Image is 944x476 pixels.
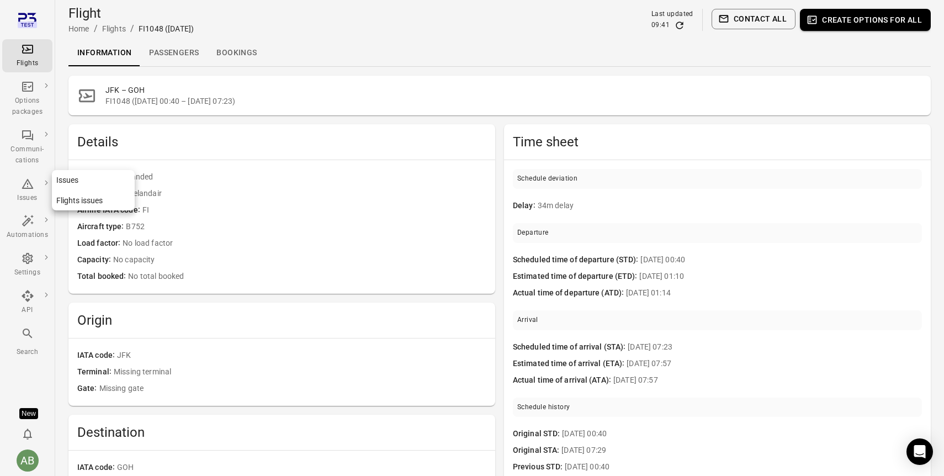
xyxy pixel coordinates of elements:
[68,22,194,35] nav: Breadcrumbs
[77,311,486,329] h2: Origin
[19,408,38,419] div: Tooltip anchor
[513,461,565,473] span: Previous STD
[77,366,114,378] span: Terminal
[517,315,538,326] div: Arrival
[77,254,113,266] span: Capacity
[513,445,561,457] span: Original STA
[7,144,48,166] div: Communi-cations
[17,449,39,472] div: AB
[7,96,48,118] div: Options packages
[77,221,126,233] span: Aircraft type
[117,350,486,362] span: JFK
[99,383,486,395] span: Missing gate
[102,24,126,33] a: Flights
[513,428,562,440] span: Original STD
[674,20,685,31] button: Refresh data
[513,133,922,151] h2: Time sheet
[77,350,117,362] span: IATA code
[613,374,922,387] span: [DATE] 07:57
[142,204,486,216] span: FI
[565,461,922,473] span: [DATE] 00:40
[127,188,486,200] span: Icelandair
[538,200,922,212] span: 34m delay
[52,170,135,210] nav: Local navigation
[68,4,194,22] h1: Flight
[906,438,933,465] div: Open Intercom Messenger
[712,9,795,29] button: Contact all
[126,221,486,233] span: B752
[94,22,98,35] li: /
[626,287,922,299] span: [DATE] 01:14
[130,22,134,35] li: /
[68,24,89,33] a: Home
[513,200,538,212] span: Delay
[628,341,922,353] span: [DATE] 07:23
[52,170,135,191] a: Issues
[68,40,140,66] a: Information
[77,462,117,474] span: IATA code
[562,428,922,440] span: [DATE] 00:40
[139,23,194,34] div: FI1048 ([DATE])
[7,230,48,241] div: Automations
[639,271,922,283] span: [DATE] 01:10
[12,445,43,476] button: Aslaug Bjarnadottir
[117,462,486,474] span: GOH
[517,228,549,239] div: Departure
[52,191,135,211] a: Flights issues
[128,271,486,283] span: No total booked
[517,402,570,413] div: Schedule history
[68,40,931,66] div: Local navigation
[140,40,208,66] a: Passengers
[77,237,123,250] span: Load factor
[640,254,922,266] span: [DATE] 00:40
[517,173,577,184] div: Schedule deviation
[7,347,48,358] div: Search
[77,424,486,441] h2: Destination
[77,133,486,151] h2: Details
[7,58,48,69] div: Flights
[7,267,48,278] div: Settings
[513,374,613,387] span: Actual time of arrival (ATA)
[105,96,922,107] span: FI1048 ([DATE] 00:40 – [DATE] 07:23)
[513,358,627,370] span: Estimated time of arrival (ETA)
[513,271,639,283] span: Estimated time of departure (ETD)
[627,358,922,370] span: [DATE] 07:57
[513,341,628,353] span: Scheduled time of arrival (STA)
[126,171,486,183] span: Landed
[77,383,99,395] span: Gate
[105,84,922,96] h2: JFK – GOH
[7,305,48,316] div: API
[114,366,486,378] span: Missing terminal
[208,40,266,66] a: Bookings
[513,254,640,266] span: Scheduled time of departure (STD)
[800,9,931,31] button: Create options for all
[561,445,922,457] span: [DATE] 07:29
[113,254,486,266] span: No capacity
[651,20,670,31] div: 09:41
[651,9,693,20] div: Last updated
[77,271,128,283] span: Total booked
[123,237,486,250] span: No load factor
[513,287,626,299] span: Actual time of departure (ATD)
[7,193,48,204] div: Issues
[17,423,39,445] button: Notifications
